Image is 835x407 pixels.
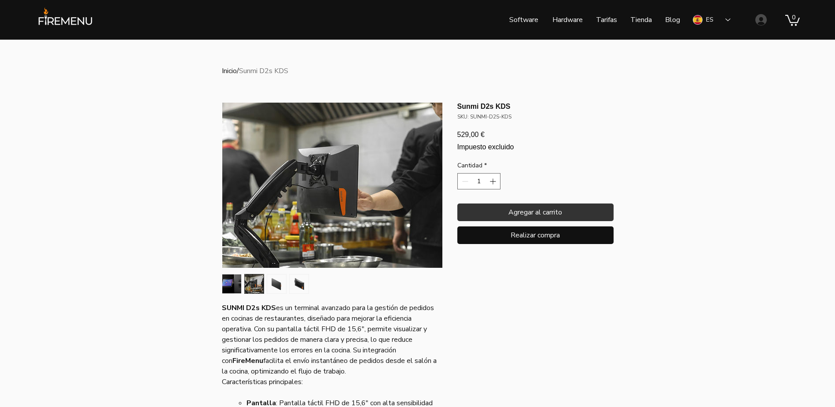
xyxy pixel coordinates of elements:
button: Miniatura: Pantalla de cocina en entorno de trabajo [244,274,264,294]
button: Agregar al carrito [457,203,614,221]
img: Pantalla de cocina en entorno de trabajo [222,103,442,268]
div: 1 / 4 [222,274,242,294]
text: 0 [792,13,795,21]
input: Cantidad [470,174,488,189]
button: Miniatura: Pantalla de cocina (back) [289,274,309,294]
p: Hardware [548,9,587,31]
iframe: Wix Chat [794,366,835,407]
div: 4 / 4 [289,274,309,294]
div: 2 / 4 [244,274,264,294]
p: Características principales: [222,377,442,387]
button: Increment [488,174,499,189]
nav: Sitio [438,9,687,31]
img: Spanish [693,15,703,25]
div: Language Selector: Spanish [687,10,737,30]
a: Blog [658,9,687,31]
button: Realizar compra [457,226,614,244]
h1: Sunmi D2s KDS [457,102,614,111]
span: 529,00 € [457,131,485,138]
p: es un terminal avanzado para la gestión de pedidos en cocinas de restaurantes, diseñado para mejo... [222,303,442,377]
a: Hardware [544,9,589,31]
p: Tienda [626,9,656,31]
div: SKU: SUNMI-D2S-KDS [457,113,614,121]
p: Software [505,9,543,31]
a: Carrito con 0 ítems [785,14,800,26]
img: Miniatura: SUNMI D2s KDS [222,274,241,293]
img: Miniatura: Pantalla de cocina (front) [267,274,286,293]
button: Pantalla de cocina en entorno de trabajoAgrandar [222,102,443,268]
span: Agregar al carrito [508,207,562,218]
strong: SUNMI D2s KDS [222,303,276,313]
button: Miniatura: Pantalla de cocina (front) [267,274,287,294]
span: Realizar compra [511,231,560,240]
a: Sunmi D2s KDS [239,66,288,76]
div: ES [706,15,714,24]
div: / [222,66,607,76]
img: Miniatura: Pantalla de cocina en entorno de trabajo [245,274,264,293]
img: FireMenu logo [35,7,96,32]
button: Decrement [459,174,470,189]
a: Inicio [222,66,237,76]
strong: FireMenu [232,356,263,366]
legend: Cantidad [457,161,487,174]
p: Blog [661,9,684,31]
a: Tienda [624,9,658,31]
span: Impuesto excluido [457,143,514,151]
p: Tarifas [592,9,622,31]
button: Miniatura: SUNMI D2s KDS [222,274,242,294]
a: Software [503,9,544,31]
a: Tarifas [589,9,624,31]
div: 3 / 4 [267,274,287,294]
img: Miniatura: Pantalla de cocina (back) [290,274,309,293]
